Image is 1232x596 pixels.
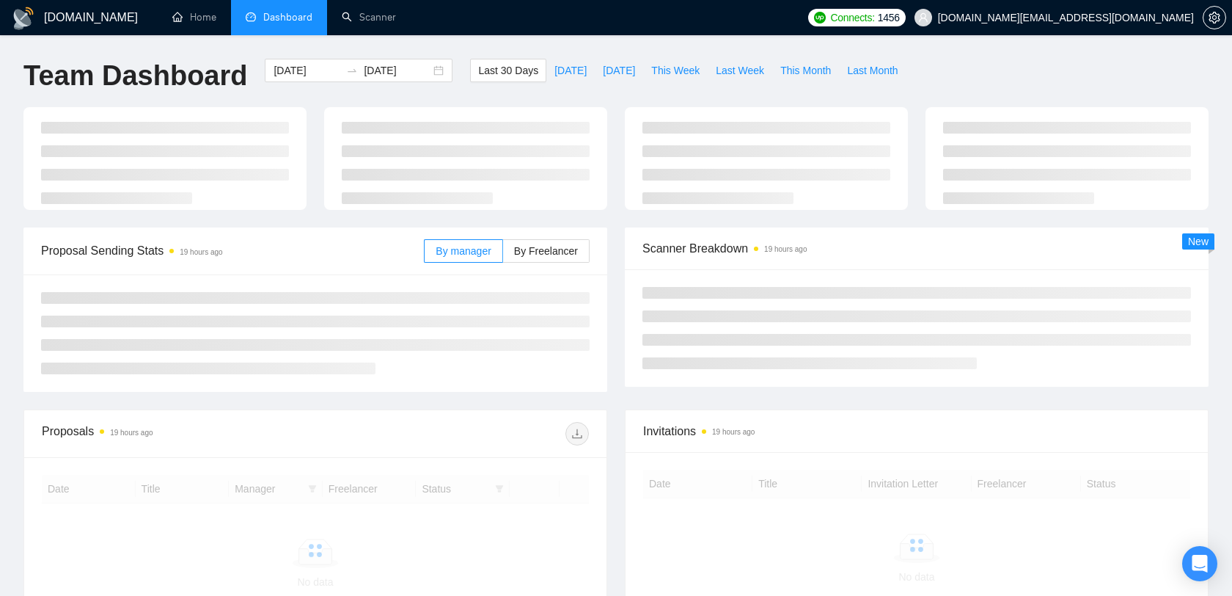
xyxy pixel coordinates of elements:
button: [DATE] [595,59,643,82]
time: 19 hours ago [180,248,222,256]
span: New [1188,236,1209,247]
span: By Freelancer [514,245,578,257]
span: Last Month [847,62,898,79]
input: Start date [274,62,340,79]
button: Last Month [839,59,906,82]
time: 19 hours ago [764,245,807,253]
button: This Week [643,59,708,82]
h1: Team Dashboard [23,59,247,93]
time: 19 hours ago [110,429,153,437]
span: to [346,65,358,76]
a: searchScanner [342,11,396,23]
img: logo [12,7,35,30]
button: Last Week [708,59,772,82]
span: Invitations [643,422,1190,440]
button: [DATE] [546,59,595,82]
span: By manager [436,245,491,257]
button: This Month [772,59,839,82]
input: End date [364,62,430,79]
span: Scanner Breakdown [642,239,1191,258]
span: Connects: [830,10,874,26]
span: swap-right [346,65,358,76]
span: 1456 [878,10,900,26]
span: Proposal Sending Stats [41,241,424,260]
time: 19 hours ago [712,428,755,436]
span: This Week [651,62,700,79]
button: Last 30 Days [470,59,546,82]
a: setting [1203,12,1226,23]
span: This Month [780,62,831,79]
span: user [918,12,928,23]
div: Open Intercom Messenger [1182,546,1217,581]
span: Last 30 Days [478,62,538,79]
span: dashboard [246,12,256,22]
span: Dashboard [263,11,312,23]
span: [DATE] [554,62,587,79]
img: upwork-logo.png [814,12,826,23]
a: homeHome [172,11,216,23]
div: Proposals [42,422,315,446]
span: [DATE] [603,62,635,79]
button: setting [1203,6,1226,29]
span: setting [1203,12,1225,23]
span: Last Week [716,62,764,79]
